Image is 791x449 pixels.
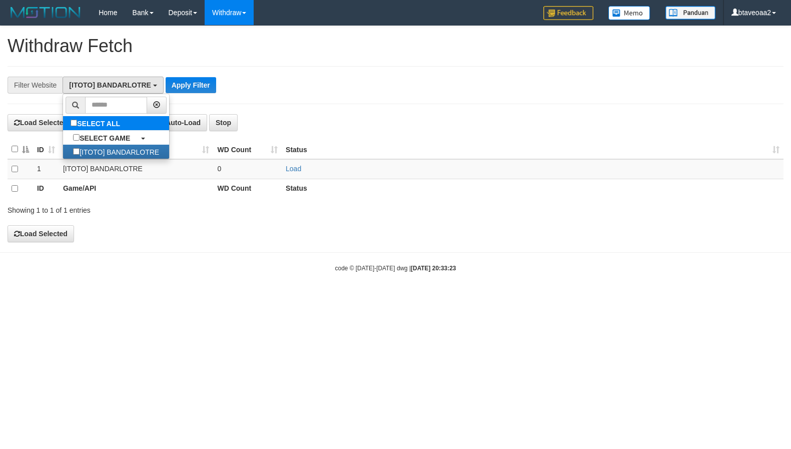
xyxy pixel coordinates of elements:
img: MOTION_logo.png [8,5,84,20]
th: ID [33,179,59,198]
div: Filter Website [8,77,63,94]
button: Apply Filter [166,77,216,93]
img: Button%20Memo.svg [608,6,650,20]
input: SELECT GAME [73,134,80,141]
h1: Withdraw Fetch [8,36,783,56]
button: Stop [209,114,238,131]
a: SELECT GAME [63,131,169,145]
th: WD Count [213,179,282,198]
a: Load [286,165,301,173]
label: [ITOTO] BANDARLOTRE [63,145,169,159]
th: Status [282,179,783,198]
small: code © [DATE]-[DATE] dwg | [335,265,456,272]
span: 0 [217,165,221,173]
button: Load Selected [8,225,74,242]
strong: [DATE] 20:33:23 [411,265,456,272]
button: Load Selected [8,114,74,131]
img: panduan.png [665,6,715,20]
th: Game/API: activate to sort column ascending [59,140,213,159]
th: Game/API [59,179,213,198]
button: Run Auto-Load [138,114,208,131]
td: [ITOTO] BANDARLOTRE [59,159,213,179]
span: [ITOTO] BANDARLOTRE [69,81,151,89]
th: WD Count: activate to sort column ascending [213,140,282,159]
th: ID: activate to sort column ascending [33,140,59,159]
input: [ITOTO] BANDARLOTRE [73,148,80,155]
label: SELECT ALL [63,116,130,130]
button: [ITOTO] BANDARLOTRE [63,77,163,94]
td: 1 [33,159,59,179]
div: Showing 1 to 1 of 1 entries [8,201,322,215]
img: Feedback.jpg [543,6,593,20]
b: SELECT GAME [80,134,130,142]
input: SELECT ALL [71,120,77,126]
th: Status: activate to sort column ascending [282,140,783,159]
